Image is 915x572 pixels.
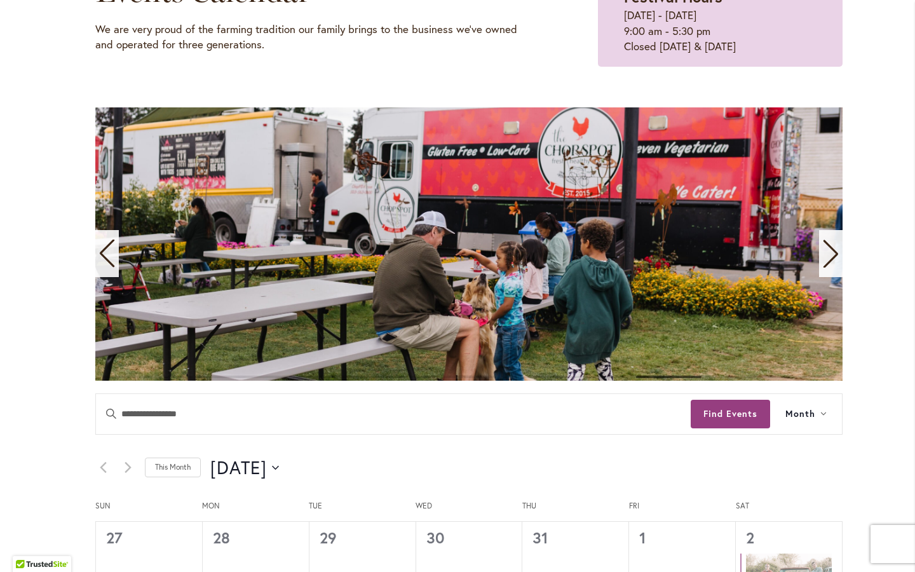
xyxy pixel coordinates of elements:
time: 1 [639,528,646,548]
span: Month [785,407,815,421]
span: Tue [309,501,416,512]
input: Enter Keyword. Search for events by Keyword. [96,394,691,434]
div: Sunday [95,501,202,522]
p: We are very proud of the farming tradition our family brings to the business we've owned and oper... [95,22,534,53]
span: Thu [522,501,629,512]
p: [DATE] - [DATE] 9:00 am - 5:30 pm Closed [DATE] & [DATE] [624,8,817,54]
time: 27 [106,528,123,548]
time: 29 [320,528,337,548]
time: 30 [426,528,445,548]
span: Sun [95,501,202,512]
time: 31 [532,528,548,548]
a: Previous month [95,460,111,475]
iframe: Launch Accessibility Center [10,527,45,562]
time: 28 [213,528,230,548]
span: Fri [629,501,736,512]
button: Click to toggle datepicker [210,455,279,480]
span: Sat [736,501,843,512]
div: Saturday [736,501,843,522]
div: Tuesday [309,501,416,522]
button: Find Events [691,400,770,428]
div: Wednesday [416,501,522,522]
span: Wed [416,501,522,512]
a: 2 [746,528,754,548]
a: Click to select the current month [145,458,201,477]
div: Monday [202,501,309,522]
div: Friday [629,501,736,522]
div: Thursday [522,501,629,522]
span: Mon [202,501,309,512]
button: Month [770,394,842,434]
a: Next month [120,460,135,475]
swiper-slide: 9 / 11 [95,107,843,381]
span: [DATE] [210,455,267,480]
